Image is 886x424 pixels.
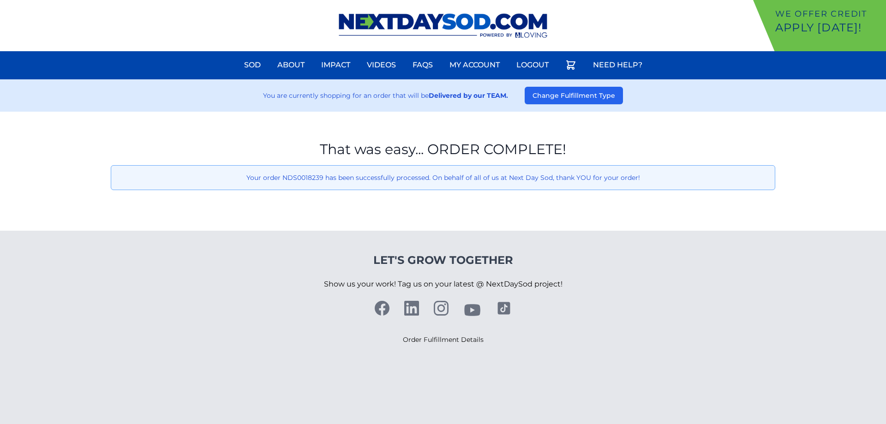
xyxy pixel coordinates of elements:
[239,54,266,76] a: Sod
[429,91,508,100] strong: Delivered by our TEAM.
[407,54,438,76] a: FAQs
[324,268,563,301] p: Show us your work! Tag us on your latest @ NextDaySod project!
[525,87,623,104] button: Change Fulfillment Type
[587,54,648,76] a: Need Help?
[316,54,356,76] a: Impact
[775,7,882,20] p: We offer Credit
[324,253,563,268] h4: Let's Grow Together
[403,335,484,344] a: Order Fulfillment Details
[111,141,775,158] h1: That was easy... ORDER COMPLETE!
[272,54,310,76] a: About
[361,54,401,76] a: Videos
[511,54,554,76] a: Logout
[775,20,882,35] p: Apply [DATE]!
[119,173,767,182] p: Your order NDS0018239 has been successfully processed. On behalf of all of us at Next Day Sod, th...
[444,54,505,76] a: My Account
